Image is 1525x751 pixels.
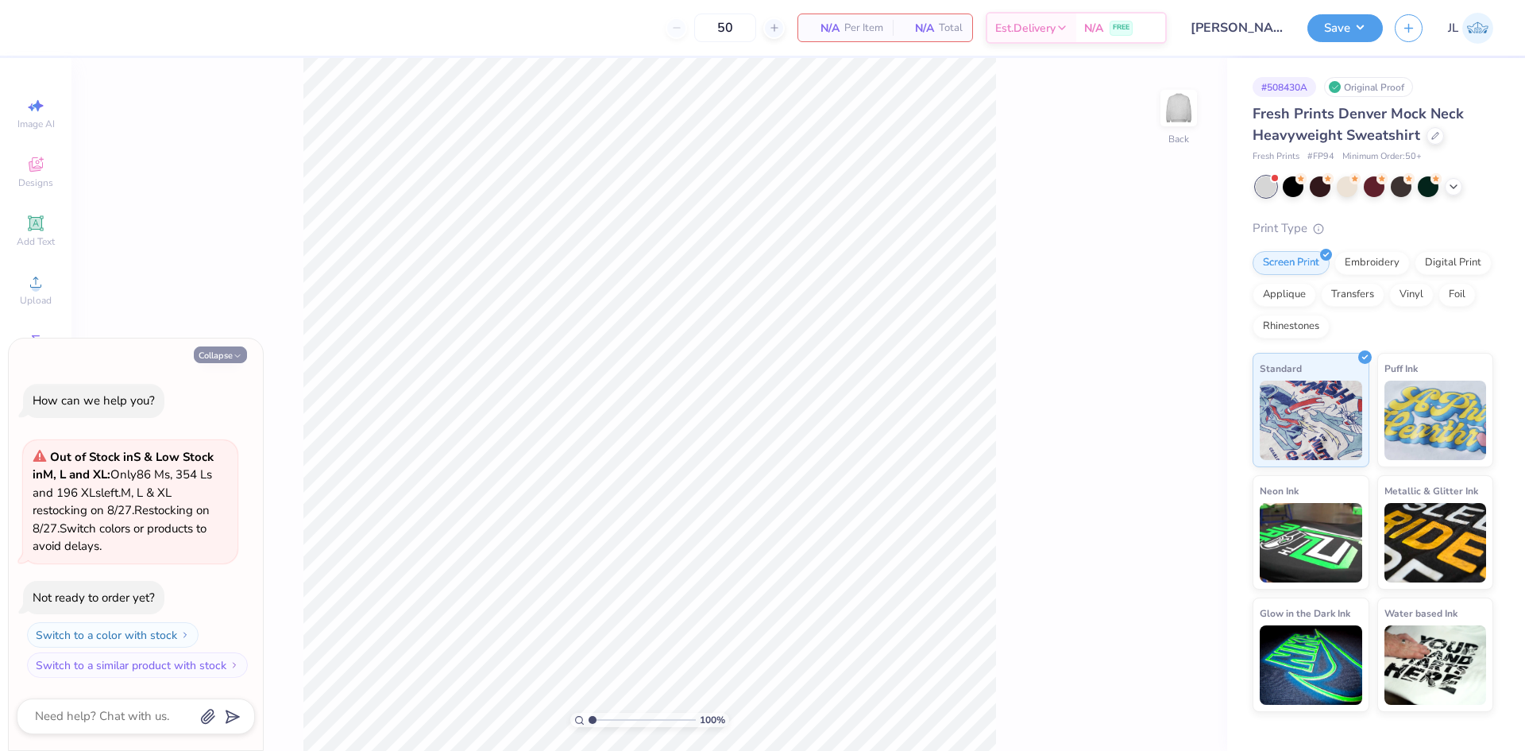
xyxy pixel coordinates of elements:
div: Screen Print [1253,251,1330,275]
img: Puff Ink [1384,381,1487,460]
img: Water based Ink [1384,625,1487,705]
span: Neon Ink [1260,482,1299,499]
span: 100 % [700,713,725,727]
span: N/A [1084,20,1103,37]
div: Digital Print [1415,251,1492,275]
span: Fresh Prints Denver Mock Neck Heavyweight Sweatshirt [1253,104,1464,145]
span: Per Item [844,20,883,37]
div: # 508430A [1253,77,1316,97]
span: Metallic & Glitter Ink [1384,482,1478,499]
span: N/A [808,20,840,37]
span: Puff Ink [1384,360,1418,377]
div: Print Type [1253,219,1493,238]
strong: Out of Stock in S [50,449,144,465]
button: Save [1307,14,1383,42]
div: Back [1168,132,1189,146]
span: Add Text [17,235,55,248]
img: Switch to a similar product with stock [230,660,239,670]
a: JL [1448,13,1493,44]
button: Switch to a similar product with stock [27,652,248,678]
img: Back [1163,92,1195,124]
div: Rhinestones [1253,315,1330,339]
div: Not ready to order yet? [33,590,155,606]
div: Foil [1438,283,1476,307]
div: Vinyl [1389,283,1434,307]
span: Image AI [17,118,55,130]
img: Switch to a color with stock [180,630,190,640]
input: – – [694,14,756,42]
span: # FP94 [1307,150,1334,164]
img: Neon Ink [1260,503,1362,583]
span: Only 86 Ms, 354 Ls and 196 XLs left. M, L & XL restocking on 8/27. Restocking on 8/27. Switch col... [33,449,214,555]
span: Water based Ink [1384,605,1457,621]
span: Minimum Order: 50 + [1342,150,1422,164]
img: Glow in the Dark Ink [1260,625,1362,705]
input: Untitled Design [1179,12,1295,44]
span: Fresh Prints [1253,150,1299,164]
div: Transfers [1321,283,1384,307]
span: JL [1448,19,1458,37]
span: Est. Delivery [995,20,1056,37]
img: Jairo Laqui [1462,13,1493,44]
div: Original Proof [1324,77,1413,97]
button: Collapse [194,346,247,363]
div: How can we help you? [33,393,155,408]
div: Embroidery [1334,251,1410,275]
button: Switch to a color with stock [27,622,199,648]
span: Designs [18,176,53,189]
img: Standard [1260,381,1362,460]
span: FREE [1113,22,1129,33]
img: Metallic & Glitter Ink [1384,503,1487,583]
div: Applique [1253,283,1316,307]
span: Upload [20,294,52,307]
span: Total [939,20,963,37]
span: N/A [902,20,934,37]
span: Glow in the Dark Ink [1260,605,1350,621]
span: Standard [1260,360,1302,377]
